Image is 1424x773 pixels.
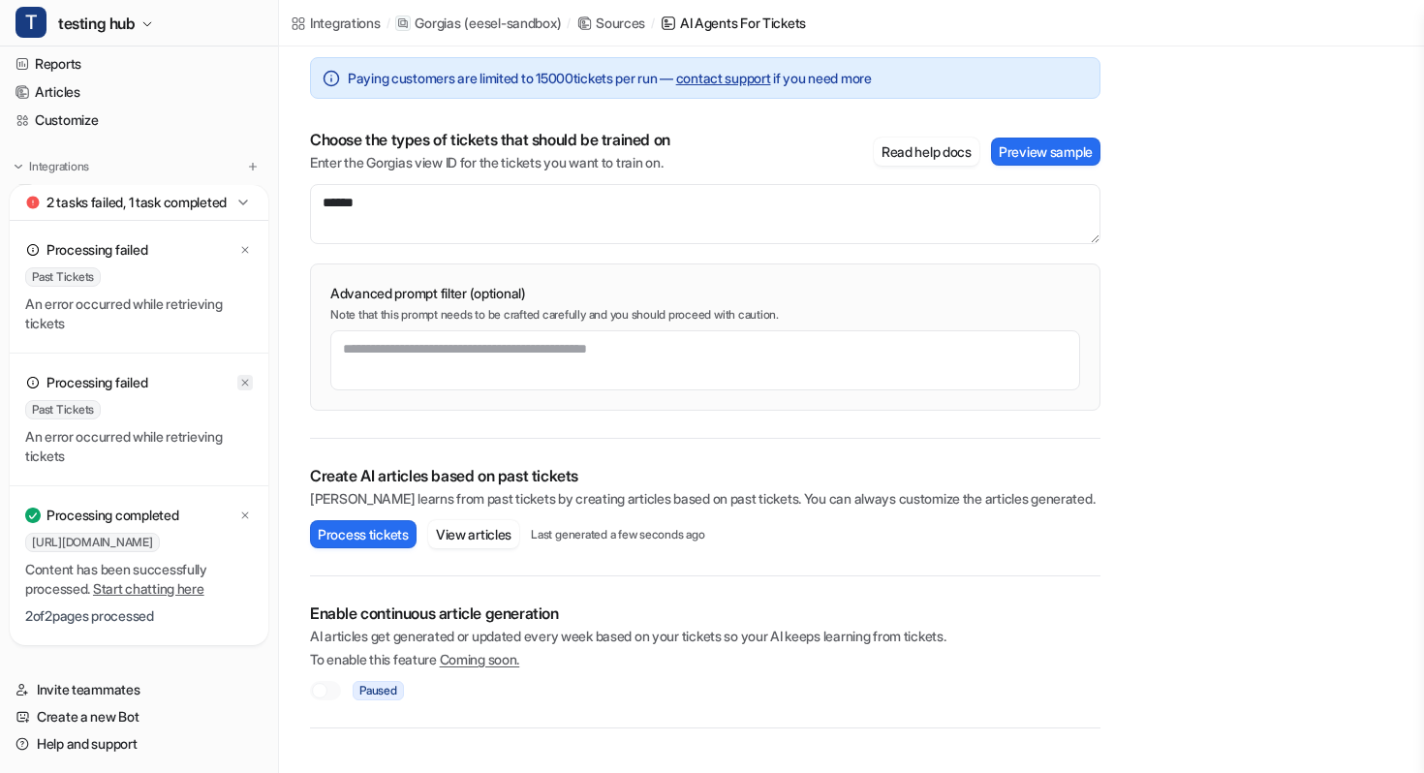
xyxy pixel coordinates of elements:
[25,560,253,599] p: Content has been successfully processed.
[661,13,806,33] a: AI Agents for tickets
[93,580,204,597] a: Start chatting here
[46,373,147,392] p: Processing failed
[531,527,704,542] p: Last generated a few seconds ago
[310,466,1100,485] p: Create AI articles based on past tickets
[415,14,460,33] p: Gorgias
[25,294,253,333] p: An error occurred while retrieving tickets
[310,603,1100,623] p: Enable continuous article generation
[464,14,561,33] p: ( eesel-sandbox )
[25,267,101,287] span: Past Tickets
[310,520,417,548] button: Process tickets
[291,13,381,33] a: Integrations
[29,159,89,174] p: Integrations
[310,489,1100,509] p: [PERSON_NAME] learns from past tickets by creating articles based on past tickets. You can always...
[310,153,670,172] p: Enter the Gorgias view ID for the tickets you want to train on.
[246,160,260,173] img: menu_add.svg
[353,681,404,700] span: Paused
[41,184,86,203] p: Gorgias
[8,50,270,77] a: Reports
[330,307,1080,323] p: Note that this prompt needs to be crafted carefully and you should proceed with caution.
[46,193,227,212] p: 2 tasks failed, 1 task completed
[596,13,645,33] div: Sources
[348,68,872,88] span: Paying customers are limited to 15000 tickets per run — if you need more
[991,138,1100,166] button: Preview sample
[310,13,381,33] div: Integrations
[8,78,270,106] a: Articles
[440,651,520,667] span: Coming soon.
[680,13,806,33] div: AI Agents for tickets
[8,730,270,758] a: Help and support
[651,15,655,32] span: /
[25,427,253,466] p: An error occurred while retrieving tickets
[874,138,979,166] button: Read help docs
[12,160,25,173] img: expand menu
[8,703,270,730] a: Create a new Bot
[25,533,160,552] span: [URL][DOMAIN_NAME]
[310,650,1100,669] p: To enable this feature
[15,7,46,38] span: T
[330,284,1080,303] p: Advanced prompt filter (optional)
[8,157,95,176] button: Integrations
[395,14,561,33] a: Gorgias(eesel-sandbox)
[8,676,270,703] a: Invite teammates
[567,15,571,32] span: /
[428,520,519,548] button: View articles
[387,15,390,32] span: /
[676,70,771,86] a: contact support
[58,10,136,37] span: testing hub
[46,240,147,260] p: Processing failed
[8,107,270,134] a: Customize
[25,400,101,419] span: Past Tickets
[576,13,645,33] a: Sources
[310,627,1100,646] p: AI articles get generated or updated every week based on your tickets so your AI keeps learning f...
[25,606,253,626] p: 2 of 2 pages processed
[310,130,670,149] p: Choose the types of tickets that should be trained on
[46,506,178,525] p: Processing completed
